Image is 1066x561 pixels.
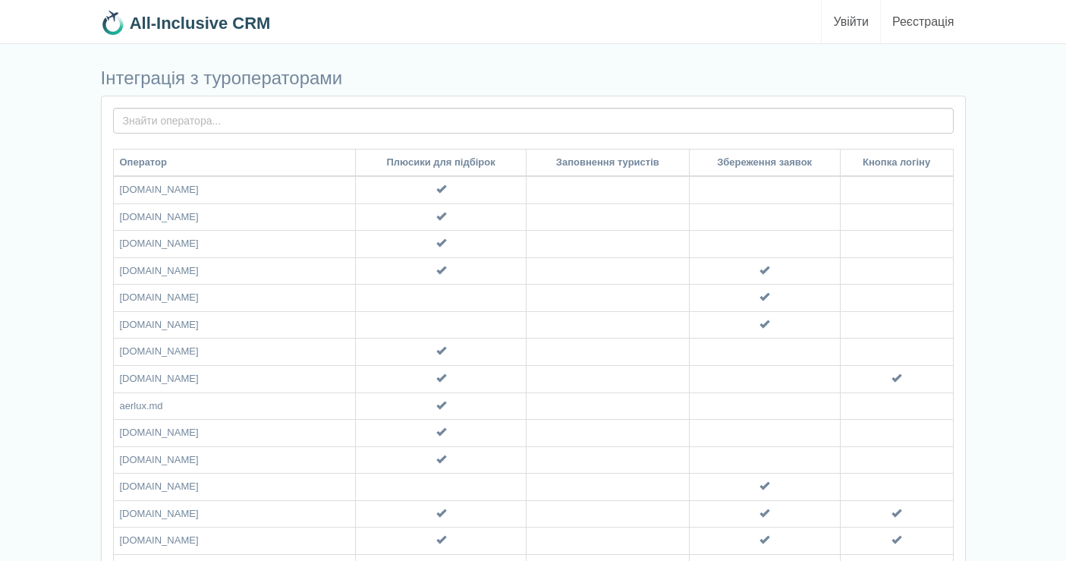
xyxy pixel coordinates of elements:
td: [DOMAIN_NAME] [113,203,356,231]
td: [DOMAIN_NAME] [113,528,356,555]
td: aerlux.md [113,392,356,420]
td: [DOMAIN_NAME] [113,366,356,393]
th: Плюсики для підбірок [356,149,527,176]
th: Кнопка логіну [840,149,953,176]
td: [DOMAIN_NAME] [113,231,356,258]
td: [DOMAIN_NAME] [113,311,356,339]
td: [DOMAIN_NAME] [113,420,356,447]
td: [DOMAIN_NAME] [113,339,356,366]
td: [DOMAIN_NAME] [113,285,356,312]
img: 32x32.png [101,11,125,35]
td: [DOMAIN_NAME] [113,176,356,203]
th: Збереження заявок [689,149,840,176]
td: [DOMAIN_NAME] [113,446,356,474]
h3: Інтеграція з туроператорами [101,68,966,88]
b: All-Inclusive CRM [130,14,271,33]
th: Оператор [113,149,356,176]
td: [DOMAIN_NAME] [113,474,356,501]
input: Знайти оператора... [113,108,954,134]
td: [DOMAIN_NAME] [113,500,356,528]
th: Заповнення туристів [527,149,690,176]
td: [DOMAIN_NAME] [113,257,356,285]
